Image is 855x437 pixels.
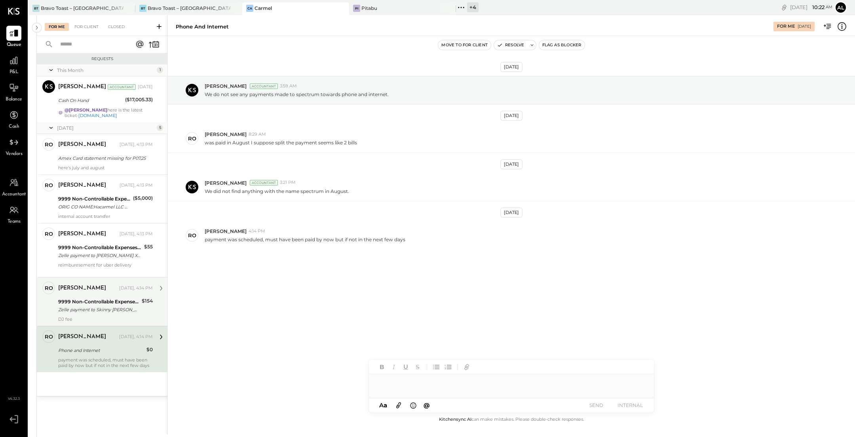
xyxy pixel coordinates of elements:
[2,191,26,198] span: Accountant
[780,3,788,11] div: copy link
[119,334,153,340] div: [DATE], 4:14 PM
[120,231,153,237] div: [DATE], 4:13 PM
[431,362,441,372] button: Unordered List
[443,362,453,372] button: Ordered List
[146,346,153,354] div: $0
[777,23,795,30] div: For Me
[0,202,27,225] a: Teams
[377,362,387,372] button: Bold
[57,125,155,131] div: [DATE]
[58,252,142,259] div: Zelle payment to [PERSON_NAME] XXXXXXX5873
[58,182,106,189] div: [PERSON_NAME]
[133,194,153,202] div: ($5,000)
[249,131,266,138] span: 8:29 AM
[41,56,163,62] div: Requests
[614,400,646,411] button: INTERNAL
[0,108,27,131] a: Cash
[280,83,297,89] span: 3:59 AM
[58,346,144,354] div: Phone and Internet
[58,154,150,162] div: Amex Card statement missing for P07.25
[361,5,377,11] div: Pitabu
[125,96,153,104] div: ($17,005.33)
[45,284,53,292] div: ro
[45,333,53,341] div: ro
[424,401,430,409] span: @
[205,236,405,243] p: payment was scheduled, must have been paid by now but if not in the next few days
[32,5,40,12] div: BT
[58,165,153,170] div: here's july and august
[58,141,106,149] div: [PERSON_NAME]
[401,362,411,372] button: Underline
[494,40,527,50] button: Resolve
[65,107,153,118] div: here is the latest ticket-
[58,203,131,211] div: ORIG CO NAME:Hacarmel LLC ORIG ID:XXXXXX8768 DESC DATE: CO ENTRY DESCR:Transfer SEC:CCD TRACE#:XX...
[41,5,123,11] div: Bravo Toast – [GEOGRAPHIC_DATA]
[45,182,53,189] div: ro
[144,243,153,251] div: $55
[6,151,23,158] span: Vendors
[834,1,847,14] button: Al
[188,232,196,239] div: ro
[58,357,153,368] div: payment was scheduled, must have been paid by now but if not in the next few days
[45,23,69,31] div: For Me
[500,111,522,121] div: [DATE]
[246,5,253,12] div: Ca
[438,40,491,50] button: Move to for client
[205,91,389,98] p: We do not see any payments made to spectrum towards phone and internet.
[45,230,53,238] div: ro
[0,80,27,103] a: Balance
[255,5,272,11] div: Carmel
[120,142,153,148] div: [DATE], 4:13 PM
[45,141,53,148] div: ro
[58,83,106,91] div: [PERSON_NAME]
[108,84,136,90] div: Accountant
[467,2,479,12] div: + 4
[389,362,399,372] button: Italic
[500,208,522,218] div: [DATE]
[119,285,153,291] div: [DATE], 4:14 PM
[58,230,106,238] div: [PERSON_NAME]
[205,228,247,235] span: [PERSON_NAME]
[421,400,432,410] button: @
[8,218,21,225] span: Teams
[58,96,123,104] div: Cash On Hand
[462,362,472,372] button: Add URL
[58,262,153,273] div: reimburesement for uber delivery
[120,182,153,189] div: [DATE], 4:13 PM
[0,135,27,158] a: Vendors
[57,67,155,74] div: This Month
[58,298,139,306] div: 9999 Non-Controllable Expenses:Other Income and Expenses:To Be Classified
[58,214,153,219] div: internal account transfer
[148,5,230,11] div: Bravo Toast – [GEOGRAPHIC_DATA]
[58,333,106,341] div: [PERSON_NAME]
[790,4,832,11] div: [DATE]
[138,84,153,90] div: [DATE]
[580,400,612,411] button: SEND
[249,228,265,235] span: 4:14 PM
[377,401,389,410] button: Aa
[500,159,522,169] div: [DATE]
[0,175,27,198] a: Accountant
[65,107,107,113] strong: @[PERSON_NAME]
[139,5,146,12] div: BT
[142,297,153,305] div: $154
[205,139,357,146] p: was paid in August I suppose split the payment seems like 2 bills
[58,306,139,314] div: Zelle payment to Skinny [PERSON_NAME] JPM99bjkvte4
[539,40,585,50] button: Flag as Blocker
[188,135,196,142] div: ro
[58,195,131,203] div: 9999 Non-Controllable Expenses:Other Income and Expenses:To Be Classified
[0,26,27,49] a: Queue
[104,23,129,31] div: Closed
[353,5,360,12] div: Pi
[58,316,153,322] div: DJ fee
[412,362,423,372] button: Strikethrough
[250,83,278,89] div: Accountant
[6,96,22,103] span: Balance
[70,23,103,31] div: For Client
[176,23,229,30] div: Phone and Internet
[58,244,142,252] div: 9999 Non-Controllable Expenses:Other Income and Expenses:To Be Classified
[205,131,247,138] span: [PERSON_NAME]
[205,83,247,89] span: [PERSON_NAME]
[7,42,21,49] span: Queue
[205,180,247,186] span: [PERSON_NAME]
